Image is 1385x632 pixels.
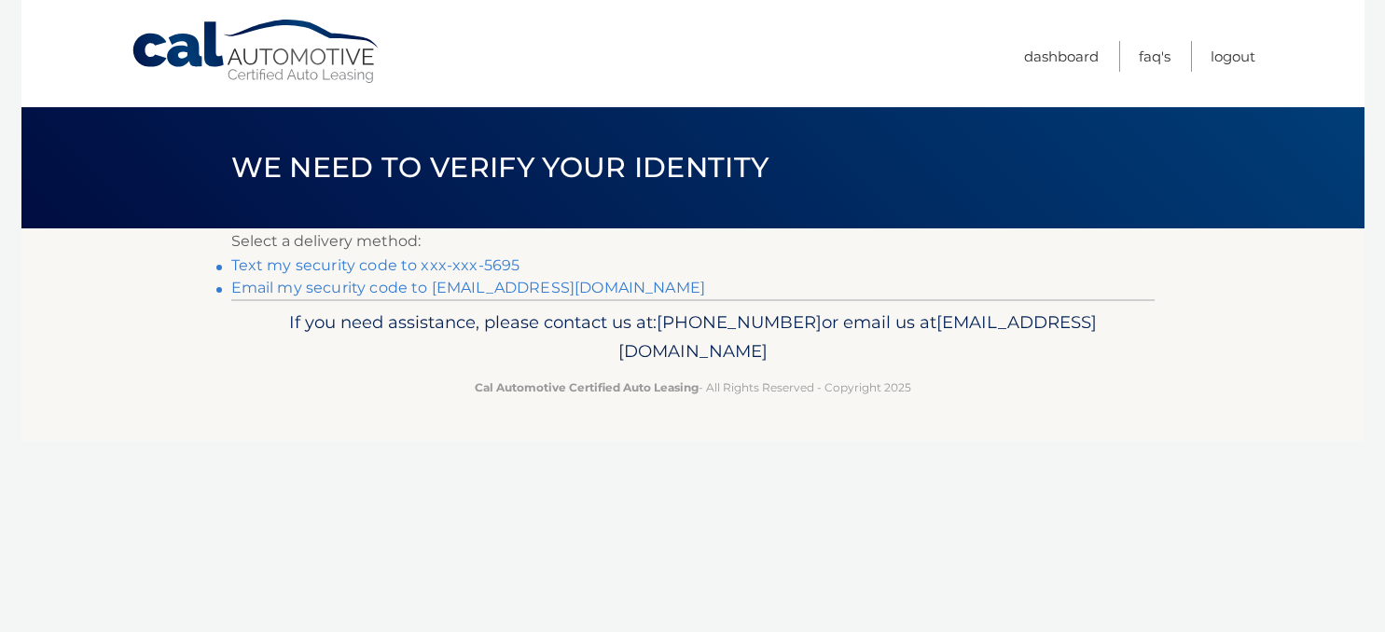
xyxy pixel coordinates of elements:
span: [PHONE_NUMBER] [657,311,822,333]
p: - All Rights Reserved - Copyright 2025 [243,378,1143,397]
a: Cal Automotive [131,19,382,85]
a: FAQ's [1139,41,1170,72]
a: Text my security code to xxx-xxx-5695 [231,256,520,274]
a: Dashboard [1024,41,1099,72]
p: Select a delivery method: [231,228,1155,254]
strong: Cal Automotive Certified Auto Leasing [475,380,699,394]
span: We need to verify your identity [231,150,769,185]
a: Logout [1211,41,1255,72]
p: If you need assistance, please contact us at: or email us at [243,308,1143,367]
a: Email my security code to [EMAIL_ADDRESS][DOMAIN_NAME] [231,279,706,296]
